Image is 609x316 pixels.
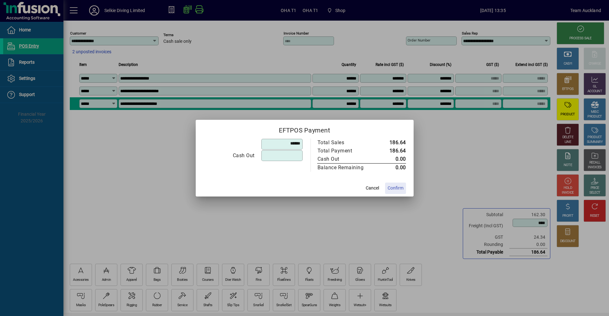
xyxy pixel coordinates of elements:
div: Cash Out [204,152,255,159]
span: Cancel [366,185,379,191]
td: 0.00 [377,163,406,172]
div: Balance Remaining [318,164,371,171]
div: Cash Out [318,155,371,163]
td: 186.64 [377,147,406,155]
h2: EFTPOS Payment [196,120,414,138]
td: Total Sales [317,139,377,147]
td: 186.64 [377,139,406,147]
button: Confirm [385,183,406,194]
td: Total Payment [317,147,377,155]
span: Confirm [388,185,403,191]
button: Cancel [362,183,383,194]
td: 0.00 [377,155,406,164]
